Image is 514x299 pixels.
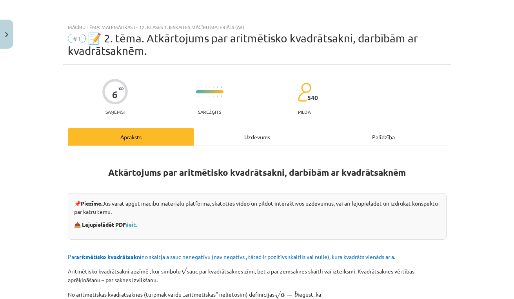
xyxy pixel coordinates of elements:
span: 540 [307,94,318,101]
img: icon-short-line-57e1e144782c952c97e751825c79c345078a6d821885a25fce030b3d8c18986b.svg [213,95,214,97]
span: XP [118,86,124,91]
img: icon-short-line-57e1e144782c952c97e751825c79c345078a6d821885a25fce030b3d8c18986b.svg [217,95,218,97]
img: icon-short-line-57e1e144782c952c97e751825c79c345078a6d821885a25fce030b3d8c18986b.svg [209,86,210,88]
strong: 📥 Lejupielādēt PDF [74,221,138,228]
span: Par no skaitļa a sauc nenegatīvu (nav negatīvs , tātad ir pozitīvs skaitlis vai nulle), kura kvad... [68,253,395,260]
span: 📝 2. tēma. Atkārtojums par aritmētisko kvadrātsakni, darbībām ar kvadrātsaknēm. [68,32,418,57]
span: b [294,291,298,297]
strong: Atkārtojums par aritmētisko kvadrātsakni, darbībām ar kvadrātsaknēm [108,167,406,178]
div: Uzdevums [194,128,320,146]
strong: Piezīme. [81,200,102,207]
p: Sarežģīts [198,109,221,115]
img: icon-short-line-57e1e144782c952c97e751825c79c345078a6d821885a25fce030b3d8c18986b.svg [221,95,222,97]
img: icon-close-lesson-0947bae3869378f0d4975bcd49f059093ad1ed9edebbc8119c70593378902aed.svg [5,32,8,37]
p: Saņemsi [102,109,128,115]
div: Mācību tēma: Matemātikas i - 12. klases 1. ieskaites mācību materiāls (ab) [68,24,447,30]
div: 6 [112,89,118,100]
img: icon-short-line-57e1e144782c952c97e751825c79c345078a6d821885a25fce030b3d8c18986b.svg [213,86,214,88]
b: aritmētisko kvadrātsakni [76,253,142,260]
a: šeit. [126,221,137,228]
span: #3 [68,34,86,43]
span: √ [274,291,281,299]
span: √ [181,266,187,275]
img: students-c634bb4e5e11cddfef0936a35e636f08e4e9abd3cc4e673bd6f9a4125e45ecb1.svg [298,82,311,102]
span: = [287,294,292,297]
img: icon-short-line-57e1e144782c952c97e751825c79c345078a6d821885a25fce030b3d8c18986b.svg [221,86,222,88]
span: a [281,293,285,297]
p: pilda [298,109,311,115]
img: icon-short-line-57e1e144782c952c97e751825c79c345078a6d821885a25fce030b3d8c18986b.svg [209,95,210,97]
div: Apraksts [68,128,194,146]
p: Aritmētisko kvadrātsakni apzīmē , kur simbolu sauc par kvadrātsaknes zīmi, bet a par zemsaknes sk... [68,266,447,284]
div: Palīdzība [320,128,447,146]
p: 📌 Jūs varat apgūt mācību materiālu platformā, skatoties video un pildot interaktīvos uzdevumus, v... [74,199,440,216]
img: icon-short-line-57e1e144782c952c97e751825c79c345078a6d821885a25fce030b3d8c18986b.svg [217,86,218,88]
